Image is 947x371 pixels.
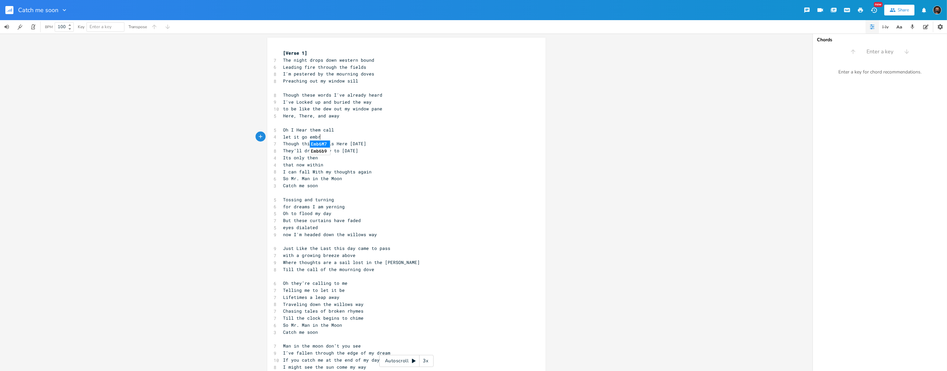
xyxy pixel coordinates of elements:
span: for dreams I am yerning [283,204,345,210]
span: I can fall With my thoughts again [283,169,372,175]
span: Enter a key [867,48,893,56]
div: BPM [45,25,53,29]
div: Chords [817,38,943,42]
span: now I'm headed down the willows way [283,231,377,237]
li: Emb6M7 [310,141,330,148]
span: The night drops down western bound [283,57,375,63]
span: Enter a key [90,24,112,30]
span: Though this time is Here [DATE] [283,141,367,147]
span: I’ve fallen through the edge of my dream [283,350,391,356]
span: If you catch me at the end of my day [283,357,380,363]
span: Telling me to let it be [283,287,345,293]
button: Share [884,5,914,15]
span: Catch me soon [283,182,318,189]
span: Here, There, and away [283,113,340,119]
span: Where thoughts are a sail lost in the [PERSON_NAME] [283,259,420,265]
span: to be like the dew out my window pane [283,106,383,112]
img: Elijah Ballard [933,6,942,14]
span: eyes dialated [283,224,318,230]
div: Key [78,25,85,29]
span: But these curtains have faded [283,217,361,223]
span: with a growing breeze above [283,252,356,258]
span: So Mr. Man in the Moon [283,322,342,328]
span: let it go embr [283,134,321,140]
span: [Verse 1] [283,50,308,56]
div: Autoscroll [379,355,434,367]
span: They’ll drift away to [DATE] [283,148,358,154]
span: So Mr. Man in the Moon [283,175,342,181]
span: I'm pestered by the mourning doves [283,71,375,77]
span: Though these words I've already heard [283,92,383,98]
span: Lifetimes a leap away [283,294,340,300]
span: Catch me soon [18,7,58,13]
li: Emb6b9 [310,148,330,155]
div: Transpose [128,25,147,29]
span: Preaching out my window sill [283,78,358,84]
div: Enter a key for chord recommendations. [813,65,947,79]
span: Oh they’re calling to me [283,280,348,286]
div: New [874,2,883,7]
span: Leading fire through the fields [283,64,367,70]
span: that now within [283,162,324,168]
span: Till the clock begins to chime [283,315,364,321]
span: Its only then [283,155,318,161]
span: Tossing and turning [283,197,334,203]
span: I've Locked up and buried the way [283,99,372,105]
span: Chasing tales of broken rhymes [283,308,364,314]
span: Just Like the Last this day came to pass [283,245,391,251]
button: New [867,4,881,16]
span: Man in the moon don’t you see [283,343,361,349]
div: 3x [420,355,432,367]
span: I might see the sun come my way [283,364,367,370]
span: Till the call of the mourning dove [283,266,375,272]
span: Traveling down the willows way [283,301,364,307]
span: Oh to flood my day [283,210,332,216]
div: Share [898,7,909,13]
span: Catch me soon [283,329,318,335]
span: Oh I Hear them call [283,127,334,133]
